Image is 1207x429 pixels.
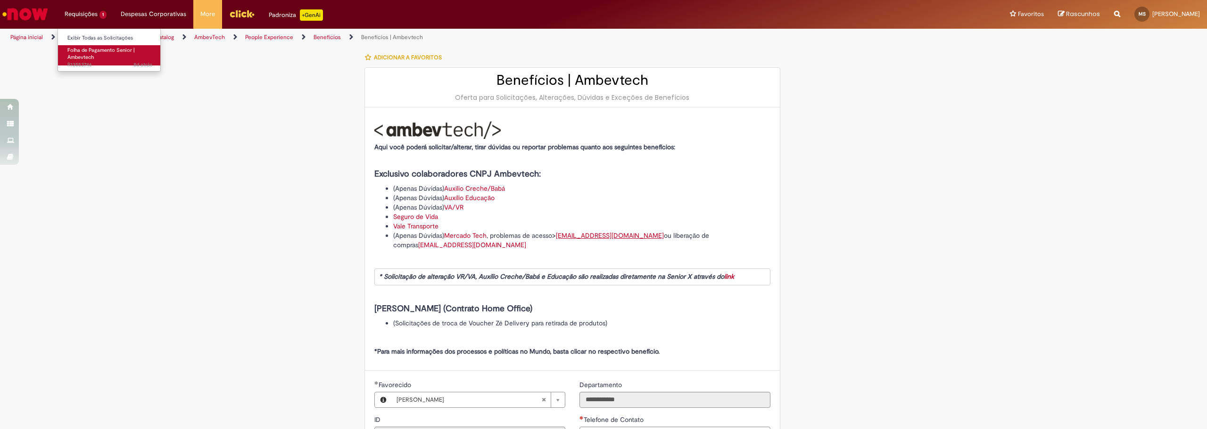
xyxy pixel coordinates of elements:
[579,392,770,408] input: Departamento
[444,194,495,202] a: Auxílio Educação
[67,61,152,69] span: R13553746
[579,416,584,420] span: Necessários
[1152,10,1200,18] span: [PERSON_NAME]
[10,33,43,41] a: Página inicial
[1066,9,1100,18] span: Rascunhos
[393,318,770,328] li: (Solicitações de troca de Voucher Zé Delivery para retirada de produtos)
[374,169,541,179] strong: Exclusivo colaboradores CNPJ Ambevtech:
[374,54,442,61] span: Adicionar a Favoritos
[7,29,798,46] ul: Trilhas de página
[65,9,98,19] span: Requisições
[393,231,770,250] li: (Apenas Dúvidas) , problemas de acesso> ou liberação de compras
[375,392,392,407] button: Favorecido, Visualizar este registro Matheus Severo Simoes
[269,9,323,21] div: Padroniza
[393,193,770,202] li: (Apenas Dúvidas)
[300,9,323,21] p: +GenAi
[556,231,664,240] a: [EMAIL_ADDRESS][DOMAIN_NAME]
[245,33,293,41] a: People Experience
[418,241,526,249] a: [EMAIL_ADDRESS][DOMAIN_NAME]
[1,5,50,24] img: ServiceNow
[724,272,734,281] a: link
[379,272,734,281] em: * Solicitação de alteração VR/VA, Auxílio Creche/Babá e Educação são realizadas diretamente na Se...
[374,347,660,356] strong: *Para mais informações dos processos e políticas no Mundo, basta clicar no respectivo benefício.
[374,415,382,424] label: Somente leitura - ID
[374,143,675,151] strong: Aqui você poderá solicitar/alterar, tirar dúvidas ou reportar problemas quanto aos seguintes bene...
[397,392,541,407] span: [PERSON_NAME]
[364,48,447,67] button: Adicionar a Favoritos
[194,33,225,41] a: AmbevTech
[393,184,770,193] li: (Apenas Dúvidas)
[58,45,162,65] a: Aberto R13553746 : Folha de Pagamento Senior | Ambevtech
[444,184,505,193] a: Auxilio Creche/Babá
[374,73,770,88] h2: Benefícios | Ambevtech
[67,47,135,61] span: Folha de Pagamento Senior | Ambevtech
[200,9,215,19] span: More
[584,415,645,424] span: Telefone de Contato
[444,231,487,240] a: Mercado Tech
[1018,9,1044,19] span: Favoritos
[1139,11,1146,17] span: MS
[374,303,532,314] strong: [PERSON_NAME] (Contrato Home Office)
[393,222,438,230] a: Vale Transporte
[393,202,770,212] li: (Apenas Dúvidas)
[393,212,438,221] a: Seguro de Vida
[1058,10,1100,19] a: Rascunhos
[58,33,162,43] a: Exibir Todas as Solicitações
[379,380,413,389] span: Necessários - Favorecido
[374,381,379,385] span: Obrigatório Preenchido
[374,93,770,102] div: Oferta para Solicitações, Alterações, Dúvidas e Exceções de Benefícios
[392,392,565,407] a: [PERSON_NAME]Limpar campo Favorecido
[579,380,624,389] label: Somente leitura - Departamento
[133,61,152,68] span: 8d atrás
[133,61,152,68] time: 22/09/2025 09:06:55
[58,28,161,72] ul: Requisições
[444,203,463,211] a: VA/VR
[314,33,341,41] a: Benefícios
[579,380,624,389] span: Somente leitura - Departamento
[374,415,382,424] span: Somente leitura - ID
[99,11,107,19] span: 1
[121,9,186,19] span: Despesas Corporativas
[229,7,255,21] img: click_logo_yellow_360x200.png
[361,33,423,41] a: Benefícios | Ambevtech
[537,392,551,407] abbr: Limpar campo Favorecido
